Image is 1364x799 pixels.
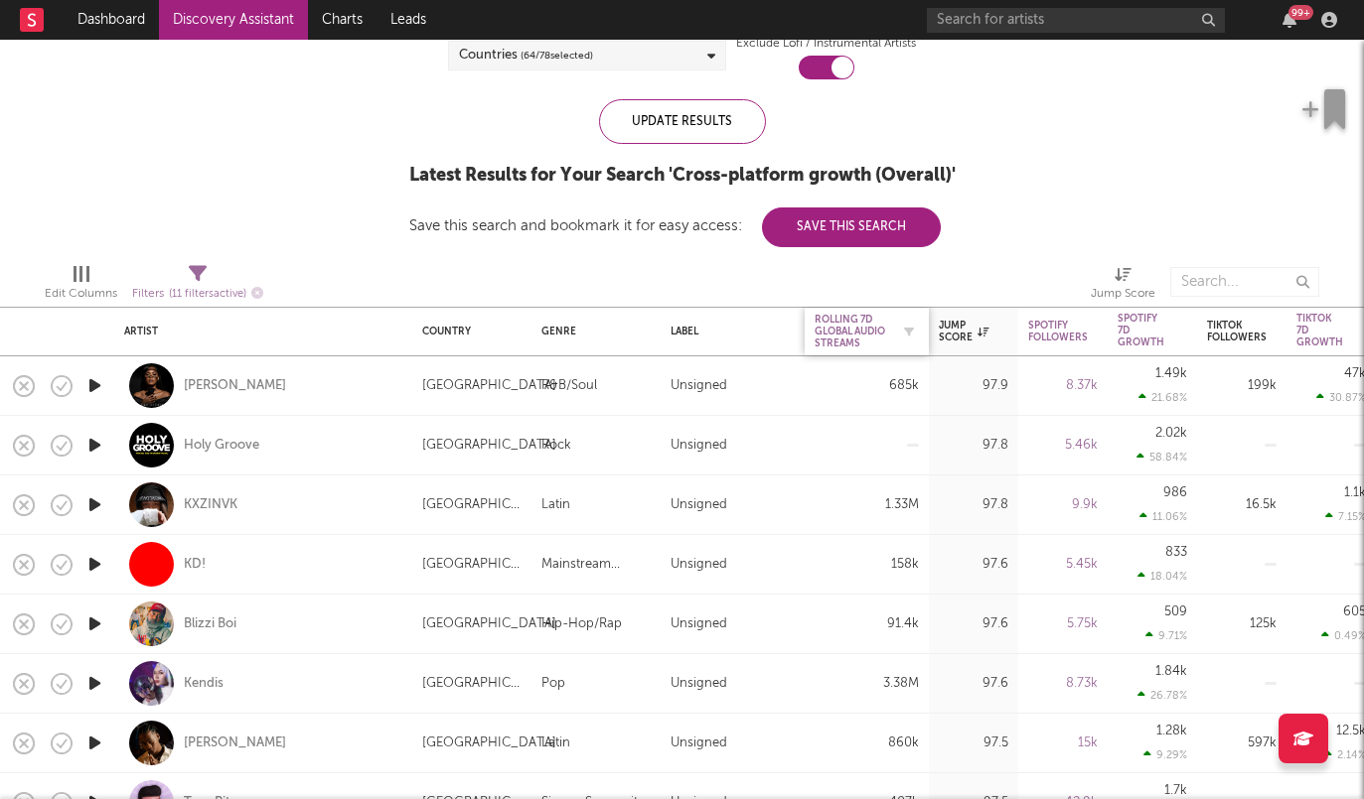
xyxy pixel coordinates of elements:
[422,434,556,458] div: [GEOGRAPHIC_DATA]
[541,434,571,458] div: Rock
[815,612,919,636] div: 91.4k
[184,496,237,514] a: KXZINVK
[1137,451,1187,464] div: 58.84 %
[169,289,246,300] span: ( 11 filters active)
[45,282,117,306] div: Edit Columns
[1207,493,1277,517] div: 16.5k
[939,434,1008,458] div: 97.8
[422,672,522,696] div: [GEOGRAPHIC_DATA]
[521,44,593,67] span: ( 64 / 78 selected)
[671,326,785,337] div: Label
[1091,282,1155,306] div: Jump Score
[939,612,1008,636] div: 97.6
[541,612,622,636] div: Hip-Hop/Rap
[541,493,570,517] div: Latin
[1155,427,1187,440] div: 2.02k
[1164,784,1187,797] div: 1.7k
[1170,267,1319,297] input: Search...
[815,553,919,577] div: 158k
[1165,546,1187,559] div: 833
[815,314,889,349] div: Rolling 7D Global Audio Streams
[422,374,556,398] div: [GEOGRAPHIC_DATA]
[422,612,556,636] div: [GEOGRAPHIC_DATA]
[422,493,522,517] div: [GEOGRAPHIC_DATA]
[184,734,286,752] a: [PERSON_NAME]
[1163,486,1187,499] div: 986
[671,732,727,755] div: Unsigned
[184,615,236,633] a: Blizzi Boi
[762,207,941,247] button: Save This Search
[671,553,727,577] div: Unsigned
[1155,367,1187,380] div: 1.49k
[184,675,224,693] a: Kendis
[1028,320,1088,343] div: Spotify Followers
[541,672,565,696] div: Pop
[1137,689,1187,702] div: 26.78 %
[132,257,263,315] div: Filters(11 filters active)
[1207,612,1277,636] div: 125k
[939,732,1008,755] div: 97.5
[1091,257,1155,315] div: Jump Score
[184,377,286,395] a: [PERSON_NAME]
[671,434,727,458] div: Unsigned
[736,32,916,56] label: Exclude Lofi / Instrumental Artists
[1028,672,1098,696] div: 8.73k
[1207,374,1277,398] div: 199k
[422,732,556,755] div: [GEOGRAPHIC_DATA]
[927,8,1225,33] input: Search for artists
[422,326,512,337] div: Country
[541,374,597,398] div: R&B/Soul
[1138,391,1187,404] div: 21.68 %
[1028,434,1098,458] div: 5.46k
[541,553,651,577] div: Mainstream Electronic
[422,553,522,577] div: [GEOGRAPHIC_DATA]
[1139,510,1187,523] div: 11.06 %
[1028,553,1098,577] div: 5.45k
[1283,12,1296,28] button: 99+
[815,374,919,398] div: 685k
[184,556,206,574] a: KD!
[1028,374,1098,398] div: 8.37k
[45,257,117,315] div: Edit Columns
[1207,732,1277,755] div: 597k
[1118,313,1164,348] div: Spotify 7D Growth
[671,374,727,398] div: Unsigned
[541,326,641,337] div: Genre
[124,326,392,337] div: Artist
[599,99,766,144] div: Update Results
[184,437,259,455] a: Holy Groove
[1143,748,1187,761] div: 9.29 %
[815,672,919,696] div: 3.38M
[899,322,919,341] button: Filter by Rolling 7D Global Audio Streams
[1155,665,1187,678] div: 1.84k
[132,282,263,307] div: Filters
[409,218,941,233] div: Save this search and bookmark it for easy access:
[671,493,727,517] div: Unsigned
[1028,732,1098,755] div: 15k
[1028,612,1098,636] div: 5.75k
[815,493,919,517] div: 1.33M
[409,164,956,188] div: Latest Results for Your Search ' Cross-platform growth (Overall) '
[1145,629,1187,642] div: 9.71 %
[671,672,727,696] div: Unsigned
[939,374,1008,398] div: 97.9
[1164,605,1187,618] div: 509
[459,44,593,67] div: Countries
[1288,5,1313,20] div: 99 +
[939,553,1008,577] div: 97.6
[939,320,988,343] div: Jump Score
[541,732,570,755] div: Latin
[1207,320,1267,343] div: Tiktok Followers
[671,612,727,636] div: Unsigned
[1156,725,1187,737] div: 1.28k
[1028,493,1098,517] div: 9.9k
[815,732,919,755] div: 860k
[939,672,1008,696] div: 97.6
